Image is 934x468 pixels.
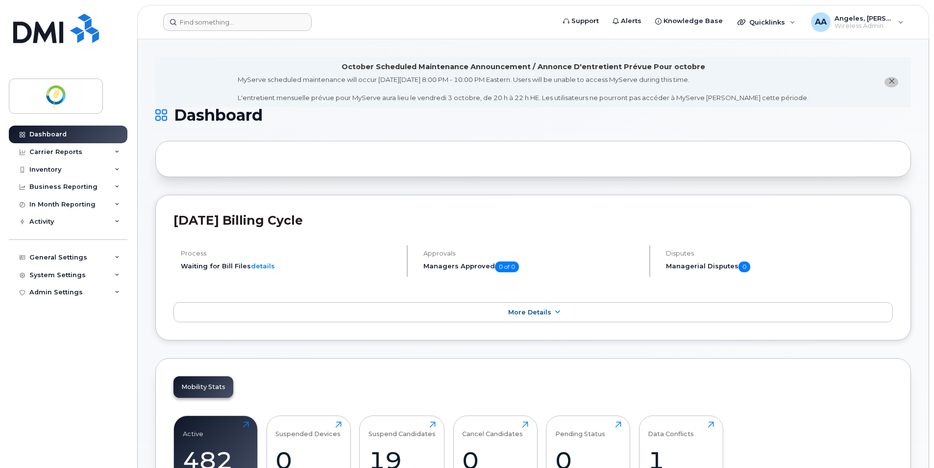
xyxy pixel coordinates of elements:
[555,421,605,438] div: Pending Status
[342,62,705,72] div: October Scheduled Maintenance Announcement / Annonce D'entretient Prévue Pour octobre
[666,261,893,272] h5: Managerial Disputes
[462,421,523,438] div: Cancel Candidates
[174,108,263,123] span: Dashboard
[369,421,436,438] div: Suspend Candidates
[508,309,551,316] span: More Details
[648,421,694,438] div: Data Conflicts
[423,261,641,272] h5: Managers Approved
[183,421,203,438] div: Active
[251,262,275,270] a: details
[275,421,341,438] div: Suspended Devices
[181,250,398,257] h4: Process
[181,261,398,271] li: Waiting for Bill Files
[885,77,898,87] button: close notification
[738,261,750,272] span: 0
[173,213,893,228] h2: [DATE] Billing Cycle
[495,261,519,272] span: 0 of 0
[666,250,893,257] h4: Disputes
[238,75,809,103] div: MyServe scheduled maintenance will occur [DATE][DATE] 8:00 PM - 10:00 PM Eastern. Users will be u...
[423,250,641,257] h4: Approvals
